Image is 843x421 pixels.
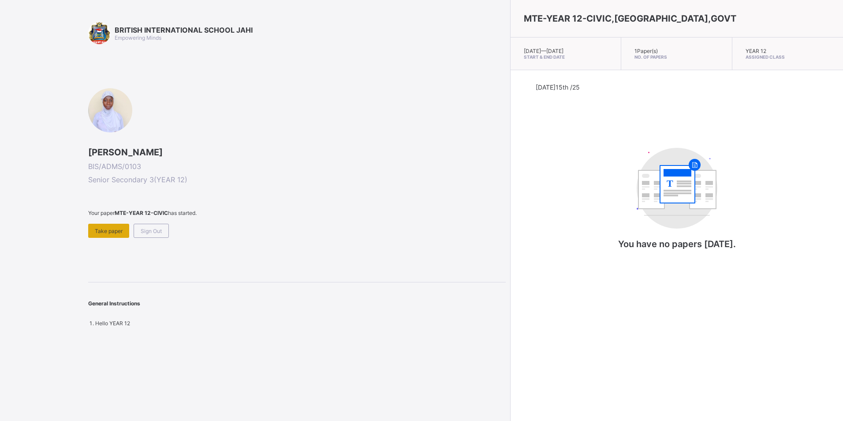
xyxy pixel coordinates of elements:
tspan: T [667,178,673,189]
span: Assigned Class [746,54,830,60]
span: Your paper has started. [88,210,506,216]
span: [DATE] — [DATE] [524,48,563,54]
span: BRITISH INTERNATIONAL SCHOOL JAHI [115,26,253,34]
span: Senior Secondary 3 ( YEAR 12 ) [88,175,506,184]
b: MTE-YEAR 12-CIVIC [115,210,168,216]
span: Take paper [95,228,123,234]
span: MTE-YEAR 12-CIVIC,[GEOGRAPHIC_DATA],GOVT [524,13,736,24]
span: 1 Paper(s) [634,48,658,54]
span: [PERSON_NAME] [88,147,506,158]
span: No. of Papers [634,54,718,60]
span: Hello YEAR 12 [95,320,130,327]
span: Sign Out [141,228,162,234]
p: You have no papers [DATE]. [589,239,765,249]
span: [DATE] 15th /25 [536,83,580,91]
span: Start & End Date [524,54,608,60]
span: YEAR 12 [746,48,766,54]
span: General Instructions [88,300,140,307]
span: Empowering Minds [115,34,161,41]
div: You have no papers today. [589,139,765,267]
span: BIS/ADMS/0103 [88,162,506,171]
